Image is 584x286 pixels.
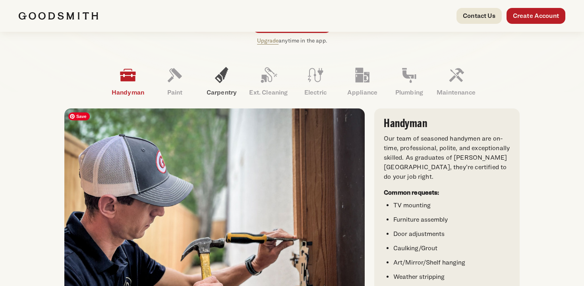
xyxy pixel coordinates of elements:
[292,61,339,102] a: Electric
[386,88,433,97] p: Plumbing
[198,61,245,102] a: Carpentry
[456,8,502,24] a: Contact Us
[393,229,510,239] li: Door adjustments
[245,61,292,102] a: Ext. Cleaning
[245,88,292,97] p: Ext. Cleaning
[198,88,245,97] p: Carpentry
[386,61,433,102] a: Plumbing
[393,243,510,253] li: Caulking/Grout
[104,88,151,97] p: Handyman
[433,61,480,102] a: Maintenance
[384,189,439,196] strong: Common requests:
[151,88,198,97] p: Paint
[257,36,327,45] p: anytime in the app.
[19,12,98,20] img: Goodsmith
[151,61,198,102] a: Paint
[393,215,510,224] li: Furniture assembly
[393,272,510,282] li: Weather stripping
[393,201,510,210] li: TV mounting
[339,88,386,97] p: Appliance
[507,8,565,24] a: Create Account
[339,61,386,102] a: Appliance
[68,112,90,120] span: Save
[384,118,510,129] h3: Handyman
[433,88,480,97] p: Maintenance
[393,258,510,267] li: Art/Mirror/Shelf hanging
[104,61,151,102] a: Handyman
[384,134,510,182] p: Our team of seasoned handymen are on-time, professional, polite, and exceptionally skilled. As gr...
[257,37,278,44] a: Upgrade
[292,88,339,97] p: Electric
